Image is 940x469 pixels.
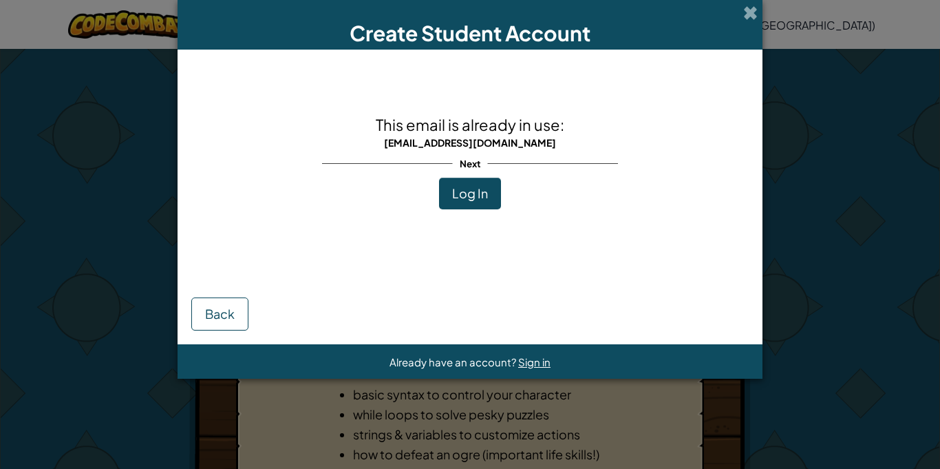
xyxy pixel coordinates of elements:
[191,298,248,331] button: Back
[384,136,556,149] span: [EMAIL_ADDRESS][DOMAIN_NAME]
[376,115,564,134] span: This email is already in use:
[518,355,551,368] a: Sign in
[389,355,518,368] span: Already have an account?
[439,178,501,209] button: Log In
[453,154,488,174] span: Next
[350,20,590,46] span: Create Student Account
[452,185,488,201] span: Log In
[205,306,235,322] span: Back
